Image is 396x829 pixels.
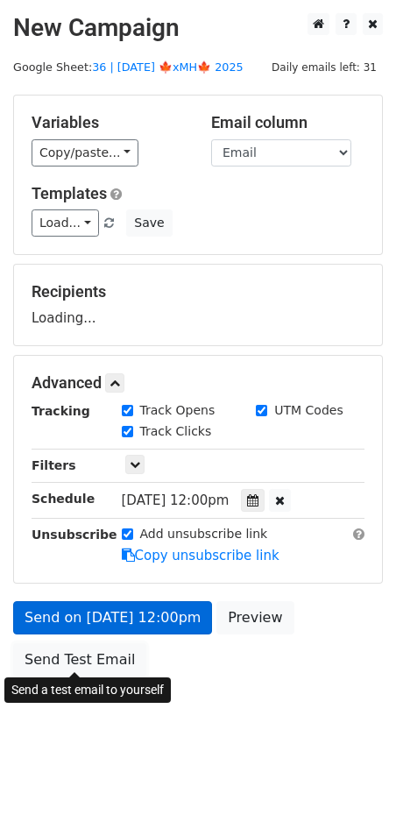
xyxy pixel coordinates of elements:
div: Send a test email to yourself [4,677,171,703]
small: Google Sheet: [13,60,244,74]
a: Load... [32,209,99,237]
span: Daily emails left: 31 [265,58,383,77]
a: Copy unsubscribe link [122,548,279,563]
h5: Advanced [32,373,364,393]
strong: Unsubscribe [32,528,117,542]
strong: Schedule [32,492,95,506]
h2: New Campaign [13,13,383,43]
h5: Recipients [32,282,364,301]
label: Add unsubscribe link [140,525,268,543]
label: Track Clicks [140,422,212,441]
a: Daily emails left: 31 [265,60,383,74]
span: [DATE] 12:00pm [122,492,230,508]
a: Send on [DATE] 12:00pm [13,601,212,634]
a: Copy/paste... [32,139,138,167]
a: 36 | [DATE] 🍁xMH🍁 2025 [92,60,243,74]
div: Loading... [32,282,364,328]
h5: Variables [32,113,185,132]
label: UTM Codes [274,401,343,420]
h5: Email column [211,113,364,132]
strong: Tracking [32,404,90,418]
a: Preview [216,601,293,634]
label: Track Opens [140,401,216,420]
button: Save [126,209,172,237]
a: Send Test Email [13,643,146,677]
strong: Filters [32,458,76,472]
iframe: Chat Widget [308,745,396,829]
a: Templates [32,184,107,202]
